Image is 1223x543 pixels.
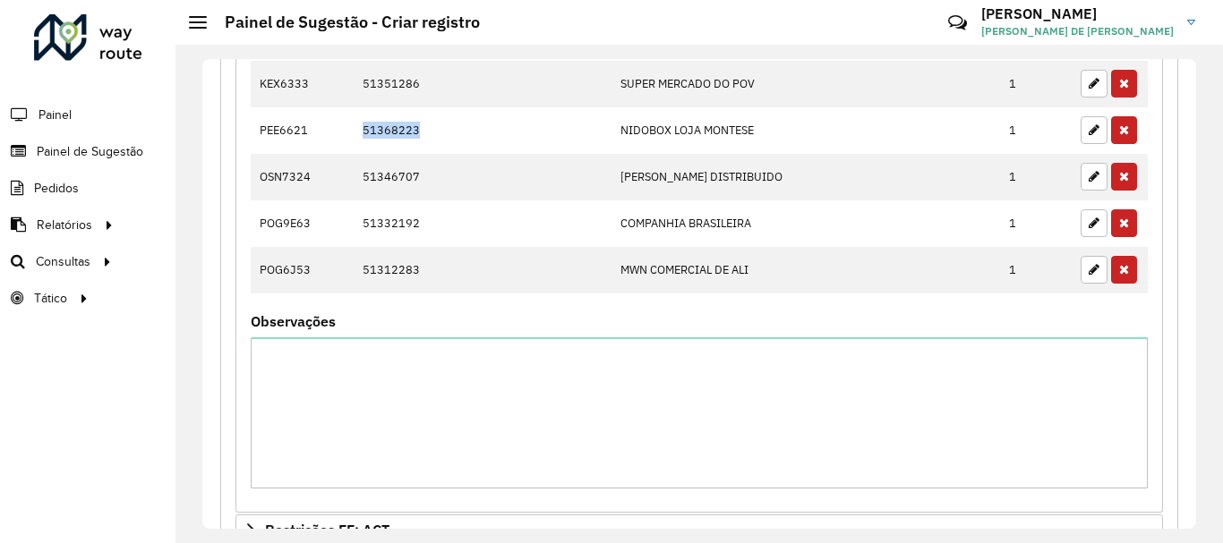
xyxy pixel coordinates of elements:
span: Consultas [36,252,90,271]
td: OSN7324 [251,154,353,200]
td: 51332192 [353,200,611,247]
span: Painel [38,106,72,124]
td: [PERSON_NAME] DISTRIBUIDO [611,154,999,200]
td: MWN COMERCIAL DE ALI [611,247,999,293]
td: 1 [1000,154,1072,200]
td: POG6J53 [251,247,353,293]
span: Painel de Sugestão [37,142,143,161]
h3: [PERSON_NAME] [981,5,1174,22]
span: Tático [34,289,67,308]
td: POG9E63 [251,200,353,247]
a: Contato Rápido [938,4,977,42]
label: Observações [251,310,336,332]
td: 51351286 [353,61,611,107]
td: 51346707 [353,154,611,200]
td: 1 [1000,200,1072,247]
span: Pedidos [34,179,79,198]
td: 1 [1000,247,1072,293]
td: 1 [1000,61,1072,107]
span: Relatórios [37,216,92,234]
td: KEX6333 [251,61,353,107]
td: PEE6621 [251,107,353,154]
span: Restrições FF: ACT [265,522,389,537]
td: NIDOBOX LOJA MONTESE [611,107,999,154]
h2: Painel de Sugestão - Criar registro [207,13,480,32]
span: [PERSON_NAME] DE [PERSON_NAME] [981,23,1174,39]
td: 51312283 [353,247,611,293]
td: 51368223 [353,107,611,154]
td: SUPER MERCADO DO POV [611,61,999,107]
td: 1 [1000,107,1072,154]
td: COMPANHIA BRASILEIRA [611,200,999,247]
